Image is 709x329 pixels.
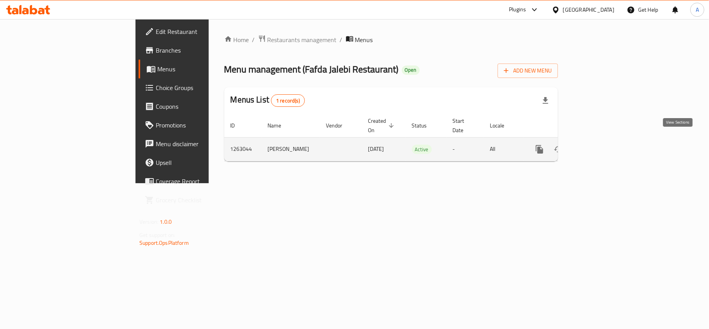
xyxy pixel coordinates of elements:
[530,140,549,159] button: more
[696,5,699,14] span: A
[504,66,552,76] span: Add New Menu
[412,121,437,130] span: Status
[484,137,524,161] td: All
[271,94,305,107] div: Total records count
[139,60,254,78] a: Menus
[156,102,248,111] span: Coupons
[156,158,248,167] span: Upsell
[340,35,343,44] li: /
[509,5,526,14] div: Plugins
[258,35,337,45] a: Restaurants management
[139,217,158,227] span: Version:
[268,121,292,130] span: Name
[271,97,304,104] span: 1 record(s)
[368,116,396,135] span: Created On
[524,114,611,138] th: Actions
[157,64,248,74] span: Menus
[326,121,353,130] span: Vendor
[447,137,484,161] td: -
[139,153,254,172] a: Upsell
[139,172,254,191] a: Coverage Report
[156,120,248,130] span: Promotions
[453,116,475,135] span: Start Date
[156,139,248,149] span: Menu disclaimer
[139,134,254,153] a: Menu disclaimer
[156,177,248,186] span: Coverage Report
[402,67,420,73] span: Open
[412,145,432,154] div: Active
[224,60,399,78] span: Menu management ( Fafda Jalebi Restaurant )
[224,114,611,161] table: enhanced table
[139,230,175,240] span: Get support on:
[160,217,172,227] span: 1.0.0
[156,27,248,36] span: Edit Restaurant
[412,145,432,154] span: Active
[549,140,568,159] button: Change Status
[139,116,254,134] a: Promotions
[230,94,305,107] h2: Menus List
[490,121,515,130] span: Locale
[139,78,254,97] a: Choice Groups
[230,121,245,130] span: ID
[563,5,614,14] div: [GEOGRAPHIC_DATA]
[402,65,420,75] div: Open
[224,35,558,45] nav: breadcrumb
[498,64,558,78] button: Add New Menu
[139,41,254,60] a: Branches
[368,144,384,154] span: [DATE]
[156,83,248,92] span: Choice Groups
[262,137,320,161] td: [PERSON_NAME]
[156,195,248,205] span: Grocery Checklist
[355,35,373,44] span: Menus
[139,22,254,41] a: Edit Restaurant
[139,238,189,248] a: Support.OpsPlatform
[536,91,555,110] div: Export file
[139,97,254,116] a: Coupons
[267,35,337,44] span: Restaurants management
[156,46,248,55] span: Branches
[139,191,254,209] a: Grocery Checklist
